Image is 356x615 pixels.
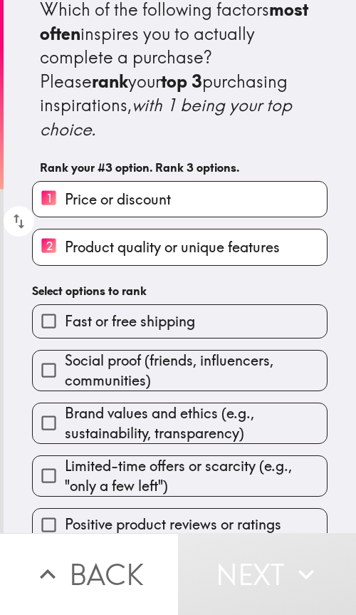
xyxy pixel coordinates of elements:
b: top 3 [161,71,202,92]
i: with 1 being your top choice. [40,94,296,140]
button: Next [178,533,356,615]
button: Brand values and ethics (e.g., sustainability, transparency) [33,403,327,443]
h6: Rank your #3 option. Rank 3 options. [40,160,320,175]
span: Price or discount [65,190,171,210]
button: Fast or free shipping [33,305,327,337]
button: Limited-time offers or scarcity (e.g., "only a few left") [33,456,327,496]
button: 2Product quality or unique features [33,229,327,264]
span: Social proof (friends, influencers, communities) [65,351,327,391]
h6: Select options to rank [32,283,328,299]
button: Social proof (friends, influencers, communities) [33,351,327,391]
span: Brand values and ethics (e.g., sustainability, transparency) [65,403,327,443]
button: Positive product reviews or ratings [33,509,327,541]
span: Limited-time offers or scarcity (e.g., "only a few left") [65,456,327,496]
span: Positive product reviews or ratings [65,515,281,534]
b: rank [92,71,128,92]
span: Product quality or unique features [65,237,280,257]
span: Fast or free shipping [65,311,195,331]
button: 1Price or discount [33,182,327,217]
